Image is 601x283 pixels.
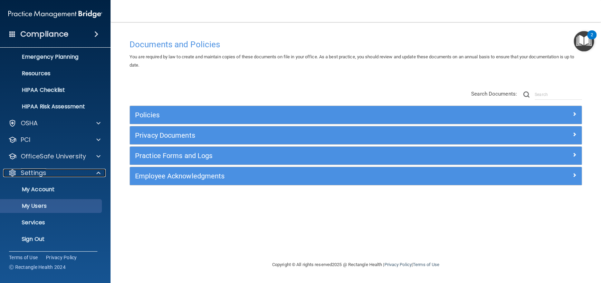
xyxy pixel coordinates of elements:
h4: Documents and Policies [130,40,582,49]
input: Search [535,89,582,100]
p: Services [4,219,99,226]
button: Open Resource Center, 2 new notifications [574,31,594,51]
p: PCI [21,136,30,144]
img: ic-search.3b580494.png [523,91,530,98]
h5: Privacy Documents [135,131,464,139]
span: Ⓒ Rectangle Health 2024 [9,264,66,271]
p: OfficeSafe University [21,152,86,160]
h4: Compliance [20,29,68,39]
p: Emergency Planning [4,53,99,60]
a: Terms of Use [413,262,439,267]
p: My Account [4,186,99,193]
div: 2 [591,35,593,44]
p: Settings [21,169,46,177]
a: Policies [135,109,576,120]
p: My Users [4,203,99,209]
div: Copyright © All rights reserved 2025 @ Rectangle Health | | [230,254,482,276]
a: OfficeSafe University [8,152,101,160]
a: Employee Acknowledgments [135,170,576,182]
p: OSHA [21,119,38,127]
p: HIPAA Checklist [4,87,99,94]
a: Privacy Policy [384,262,411,267]
span: You are required by law to create and maintain copies of these documents on file in your office. ... [130,54,574,68]
a: Privacy Documents [135,130,576,141]
a: Privacy Policy [46,254,77,261]
a: OSHA [8,119,101,127]
span: Search Documents: [471,91,517,97]
a: Settings [8,169,101,177]
h5: Policies [135,111,464,119]
p: HIPAA Risk Assessment [4,103,99,110]
img: PMB logo [8,7,102,21]
a: Practice Forms and Logs [135,150,576,161]
h5: Employee Acknowledgments [135,172,464,180]
a: Terms of Use [9,254,38,261]
h5: Practice Forms and Logs [135,152,464,159]
a: PCI [8,136,101,144]
p: Sign Out [4,236,99,243]
p: Resources [4,70,99,77]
